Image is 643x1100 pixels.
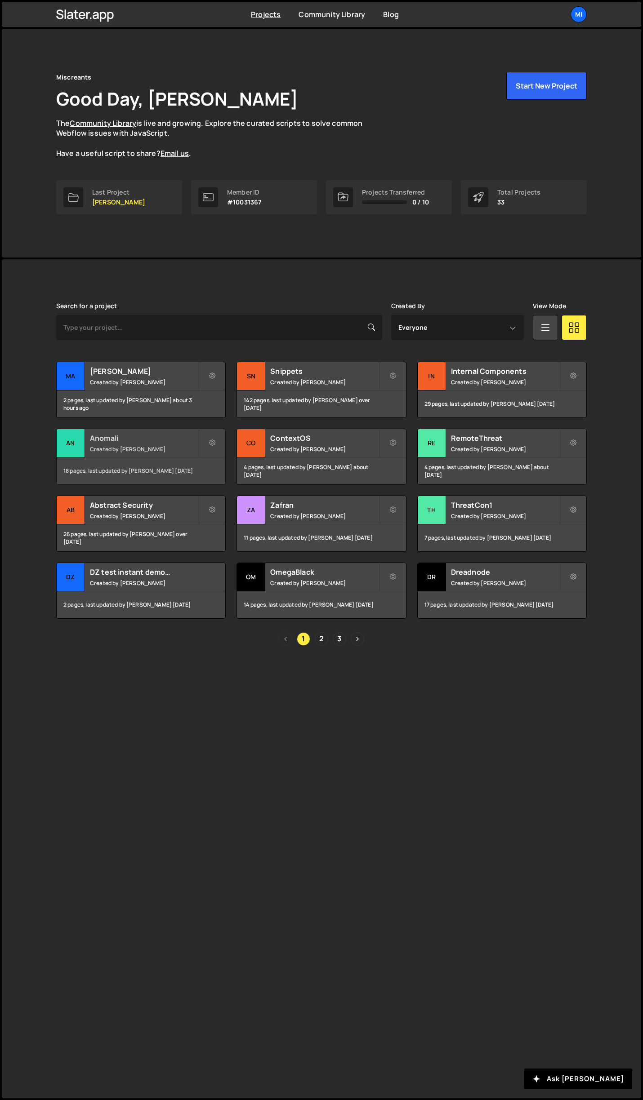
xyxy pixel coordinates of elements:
[56,86,298,111] h1: Good Day, [PERSON_NAME]
[237,362,265,390] div: Sn
[315,632,328,646] a: Page 2
[418,429,446,457] div: Re
[237,362,406,418] a: Sn Snippets Created by [PERSON_NAME] 142 pages, last updated by [PERSON_NAME] over [DATE]
[251,9,281,19] a: Projects
[333,632,346,646] a: Page 3
[90,579,198,587] small: Created by [PERSON_NAME]
[56,72,92,83] div: Miscreants
[90,567,198,577] h2: DZ test instant demo (delete later)
[418,362,446,390] div: In
[56,496,226,552] a: Ab Abstract Security Created by [PERSON_NAME] 26 pages, last updated by [PERSON_NAME] over [DATE]
[270,366,379,376] h2: Snippets
[90,378,198,386] small: Created by [PERSON_NAME]
[237,591,406,618] div: 14 pages, last updated by [PERSON_NAME] [DATE]
[418,390,586,417] div: 29 pages, last updated by [PERSON_NAME] [DATE]
[270,567,379,577] h2: OmegaBlack
[362,189,429,196] div: Projects Transferred
[451,366,559,376] h2: Internal Components
[237,563,406,619] a: Om OmegaBlack Created by [PERSON_NAME] 14 pages, last updated by [PERSON_NAME] [DATE]
[451,567,559,577] h2: Dreadnode
[270,512,379,520] small: Created by [PERSON_NAME]
[299,9,365,19] a: Community Library
[237,390,406,417] div: 142 pages, last updated by [PERSON_NAME] over [DATE]
[533,302,566,310] label: View Mode
[56,118,380,159] p: The is live and growing. Explore the curated scripts to solve common Webflow issues with JavaScri...
[351,632,364,646] a: Next page
[57,591,225,618] div: 2 pages, last updated by [PERSON_NAME] [DATE]
[237,429,265,457] div: Co
[451,579,559,587] small: Created by [PERSON_NAME]
[237,457,406,484] div: 4 pages, last updated by [PERSON_NAME] about [DATE]
[270,378,379,386] small: Created by [PERSON_NAME]
[417,496,587,552] a: Th ThreatCon1 Created by [PERSON_NAME] 7 pages, last updated by [PERSON_NAME] [DATE]
[56,315,382,340] input: Type your project...
[270,500,379,510] h2: Zafran
[237,429,406,485] a: Co ContextOS Created by [PERSON_NAME] 4 pages, last updated by [PERSON_NAME] about [DATE]
[57,429,85,457] div: An
[90,433,198,443] h2: Anomali
[90,366,198,376] h2: [PERSON_NAME]
[92,189,145,196] div: Last Project
[237,496,265,524] div: Za
[57,390,225,417] div: 2 pages, last updated by [PERSON_NAME] about 3 hours ago
[92,199,145,206] p: [PERSON_NAME]
[497,189,540,196] div: Total Projects
[227,199,261,206] p: #10031367
[451,445,559,453] small: Created by [PERSON_NAME]
[57,496,85,524] div: Ab
[57,362,85,390] div: Ma
[56,180,182,214] a: Last Project [PERSON_NAME]
[451,500,559,510] h2: ThreatCon1
[497,199,540,206] p: 33
[418,563,446,591] div: Dr
[270,433,379,443] h2: ContextOS
[418,591,586,618] div: 17 pages, last updated by [PERSON_NAME] [DATE]
[571,6,587,22] a: Mi
[417,362,587,418] a: In Internal Components Created by [PERSON_NAME] 29 pages, last updated by [PERSON_NAME] [DATE]
[451,512,559,520] small: Created by [PERSON_NAME]
[451,378,559,386] small: Created by [PERSON_NAME]
[56,429,226,485] a: An Anomali Created by [PERSON_NAME] 18 pages, last updated by [PERSON_NAME] [DATE]
[418,496,446,524] div: Th
[237,496,406,552] a: Za Zafran Created by [PERSON_NAME] 11 pages, last updated by [PERSON_NAME] [DATE]
[270,579,379,587] small: Created by [PERSON_NAME]
[418,524,586,551] div: 7 pages, last updated by [PERSON_NAME] [DATE]
[56,302,117,310] label: Search for a project
[237,524,406,551] div: 11 pages, last updated by [PERSON_NAME] [DATE]
[56,362,226,418] a: Ma [PERSON_NAME] Created by [PERSON_NAME] 2 pages, last updated by [PERSON_NAME] about 3 hours ago
[227,189,261,196] div: Member ID
[506,72,587,100] button: Start New Project
[161,148,189,158] a: Email us
[383,9,399,19] a: Blog
[90,445,198,453] small: Created by [PERSON_NAME]
[418,457,586,484] div: 4 pages, last updated by [PERSON_NAME] about [DATE]
[237,563,265,591] div: Om
[57,524,225,551] div: 26 pages, last updated by [PERSON_NAME] over [DATE]
[56,563,226,619] a: DZ DZ test instant demo (delete later) Created by [PERSON_NAME] 2 pages, last updated by [PERSON_...
[57,563,85,591] div: DZ
[70,118,136,128] a: Community Library
[451,433,559,443] h2: RemoteThreat
[90,512,198,520] small: Created by [PERSON_NAME]
[56,632,587,646] div: Pagination
[90,500,198,510] h2: Abstract Security
[270,445,379,453] small: Created by [PERSON_NAME]
[524,1069,632,1089] button: Ask [PERSON_NAME]
[417,563,587,619] a: Dr Dreadnode Created by [PERSON_NAME] 17 pages, last updated by [PERSON_NAME] [DATE]
[417,429,587,485] a: Re RemoteThreat Created by [PERSON_NAME] 4 pages, last updated by [PERSON_NAME] about [DATE]
[412,199,429,206] span: 0 / 10
[391,302,425,310] label: Created By
[57,457,225,484] div: 18 pages, last updated by [PERSON_NAME] [DATE]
